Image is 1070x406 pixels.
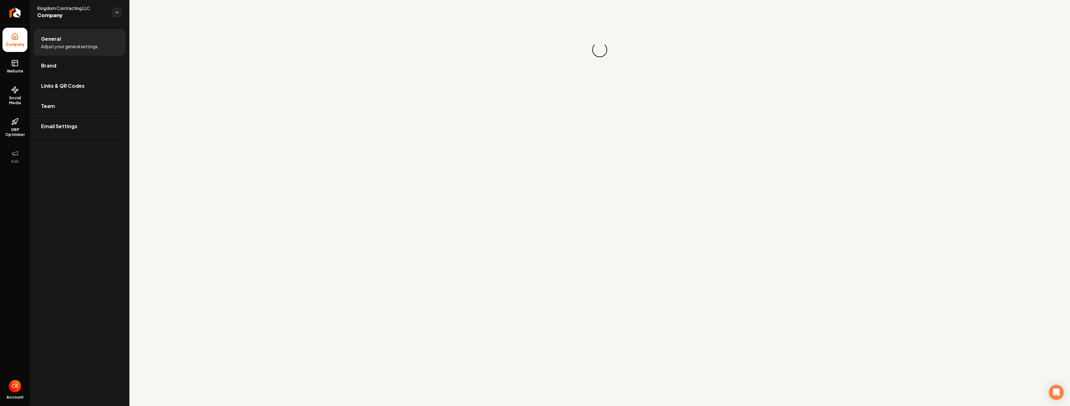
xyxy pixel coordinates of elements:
[41,43,99,49] span: Adjust your general settings.
[9,159,21,164] span: Ads
[41,102,55,110] span: Team
[4,69,26,74] span: Website
[41,123,77,130] span: Email Settings
[9,380,21,392] button: Open user button
[9,380,21,392] img: Christian Rosario
[34,76,126,96] a: Links & QR Codes
[3,42,27,47] span: Company
[34,116,126,136] a: Email Settings
[2,96,27,105] span: Social Media
[7,395,24,400] span: Account
[34,96,126,116] a: Team
[2,113,27,142] a: GBP Optimizer
[2,54,27,79] a: Website
[41,62,56,69] span: Brand
[41,82,85,90] span: Links & QR Codes
[37,11,107,20] span: Company
[37,5,107,11] span: Kingdom Contracting LLC
[1049,385,1064,400] div: Open Intercom Messenger
[2,127,27,137] span: GBP Optimizer
[592,42,607,57] div: Loading
[2,145,27,169] button: Ads
[34,56,126,76] a: Brand
[2,81,27,110] a: Social Media
[9,7,21,17] img: Rebolt Logo
[41,35,61,43] span: General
